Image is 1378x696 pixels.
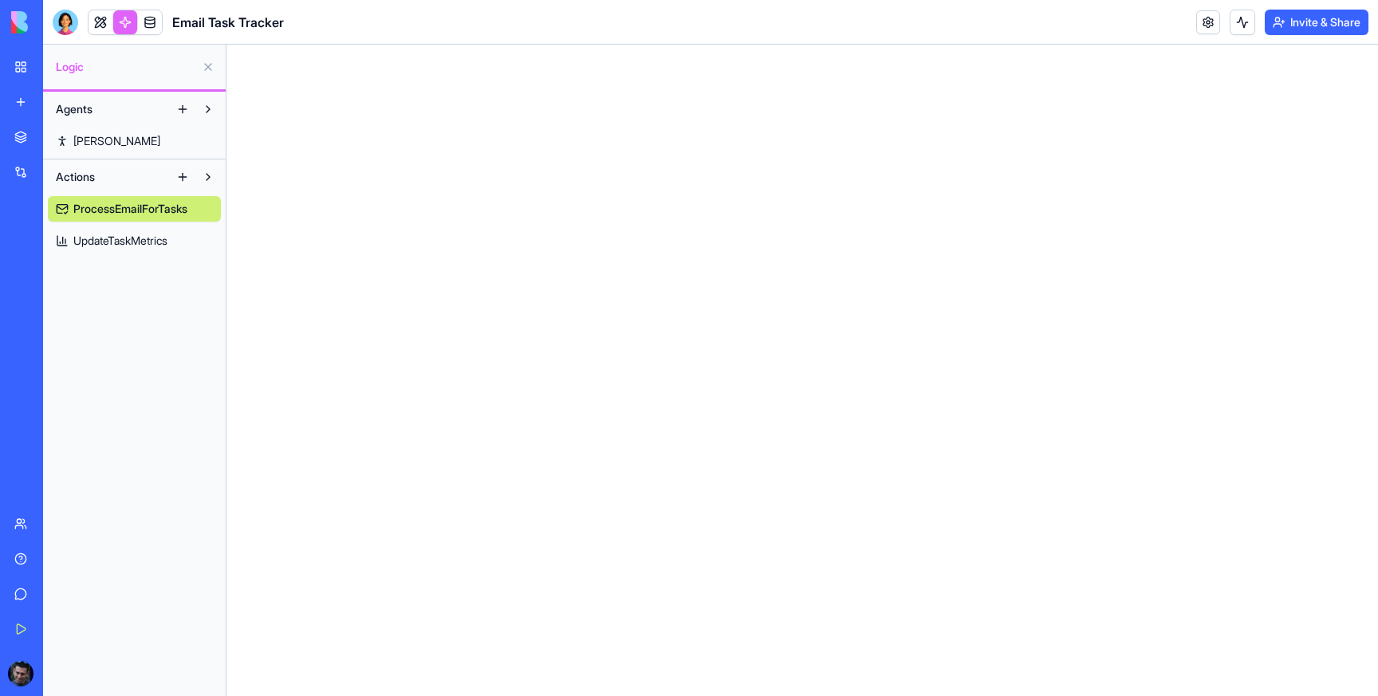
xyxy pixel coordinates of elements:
[73,201,187,217] span: ProcessEmailForTasks
[8,661,33,686] img: ACg8ocLwB4QrgkHzxUNTyZPwHrLVQniGnmX0Zi7hAmtP2xF47X6wYUxB=s96-c
[172,13,284,32] span: Email Task Tracker
[73,233,167,249] span: UpdateTaskMetrics
[56,101,93,117] span: Agents
[1265,10,1368,35] button: Invite & Share
[48,164,170,190] button: Actions
[11,11,110,33] img: logo
[48,128,221,154] a: [PERSON_NAME]
[56,59,195,75] span: Logic
[48,96,170,122] button: Agents
[56,169,95,185] span: Actions
[73,133,160,149] span: [PERSON_NAME]
[48,228,221,254] a: UpdateTaskMetrics
[48,196,221,222] a: ProcessEmailForTasks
